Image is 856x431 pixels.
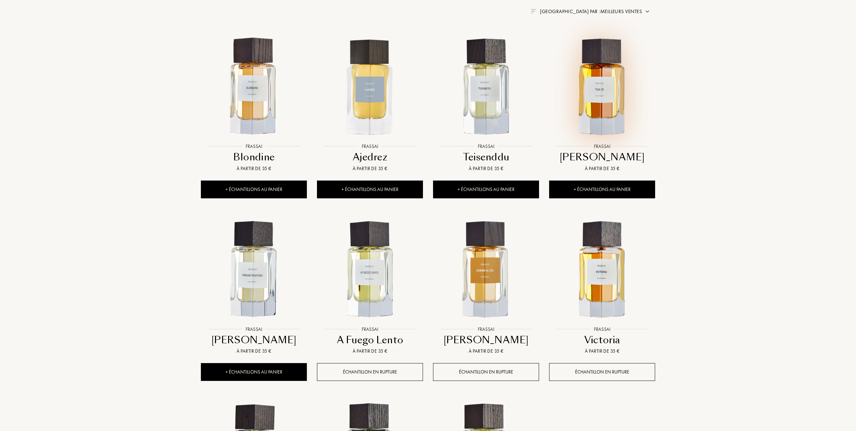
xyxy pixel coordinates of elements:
[318,35,422,139] img: Ajedrez Frassai
[320,348,420,355] div: À partir de 35 €
[645,9,650,14] img: arrow.png
[433,181,539,198] div: + Échantillons au panier
[549,363,655,381] div: Échantillon en rupture
[433,27,539,181] a: Teisenddu FrassaiFrassaiTeisendduÀ partir de 35 €
[201,210,307,363] a: Verano Porteño FrassaiFrassai[PERSON_NAME]À partir de 35 €
[202,218,306,322] img: Verano Porteño Frassai
[434,35,538,139] img: Teisenddu Frassai
[318,218,422,322] img: A Fuego Lento Frassai
[317,181,423,198] div: + Échantillons au panier
[204,165,304,172] div: À partir de 35 €
[552,348,652,355] div: À partir de 35 €
[540,8,642,15] span: [GEOGRAPHIC_DATA] par : Meilleurs ventes
[436,165,536,172] div: À partir de 35 €
[549,210,655,363] a: Victoria FrassaiFrassaiVictoriaÀ partir de 35 €
[549,181,655,198] div: + Échantillons au panier
[204,348,304,355] div: À partir de 35 €
[552,165,652,172] div: À partir de 35 €
[433,363,539,381] div: Échantillon en rupture
[531,9,536,13] img: filter_by.png
[550,218,654,322] img: Victoria Frassai
[549,27,655,181] a: Tian Di FrassaiFrassai[PERSON_NAME]À partir de 35 €
[317,27,423,181] a: Ajedrez FrassaiFrassaiAjedrezÀ partir de 35 €
[434,218,538,322] img: Dormir Al Sol Frassai
[433,210,539,363] a: Dormir Al Sol FrassaiFrassai[PERSON_NAME]À partir de 35 €
[201,363,307,381] div: + Échantillons au panier
[320,165,420,172] div: À partir de 35 €
[436,348,536,355] div: À partir de 35 €
[201,27,307,181] a: Blondine FrassaiFrassaiBlondineÀ partir de 35 €
[201,181,307,198] div: + Échantillons au panier
[550,35,654,139] img: Tian Di Frassai
[202,35,306,139] img: Blondine Frassai
[317,210,423,363] a: A Fuego Lento FrassaiFrassaiA Fuego LentoÀ partir de 35 €
[317,363,423,381] div: Échantillon en rupture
